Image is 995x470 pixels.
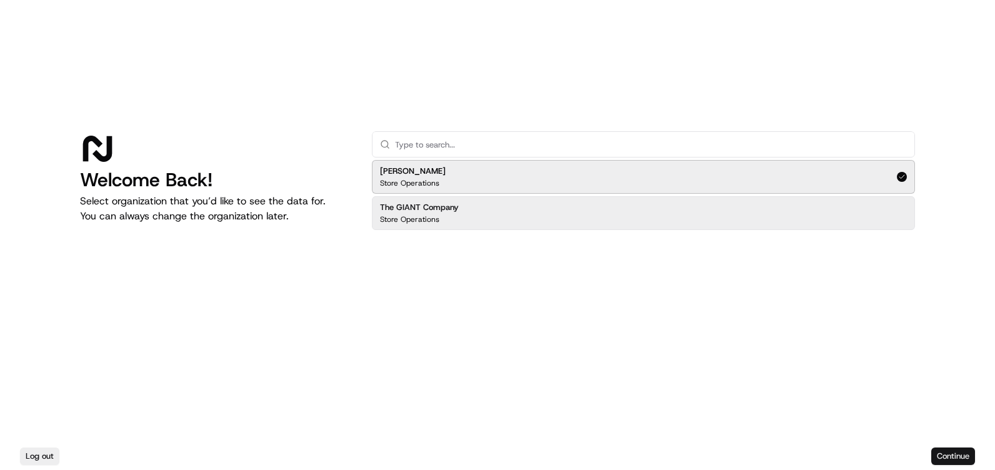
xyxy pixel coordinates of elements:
p: Select organization that you’d like to see the data for. You can always change the organization l... [80,194,352,224]
h2: [PERSON_NAME] [380,166,446,177]
div: Suggestions [372,157,915,232]
button: Log out [20,447,59,465]
h2: The GIANT Company [380,202,459,213]
button: Continue [931,447,975,465]
h1: Welcome Back! [80,169,352,191]
p: Store Operations [380,214,439,224]
p: Store Operations [380,178,439,188]
input: Type to search... [395,132,907,157]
